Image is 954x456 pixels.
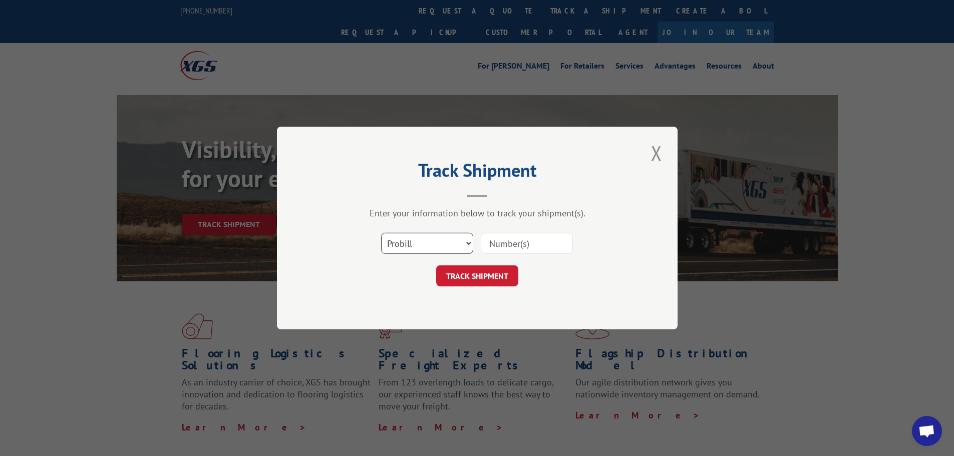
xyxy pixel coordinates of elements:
a: Open chat [912,416,942,446]
input: Number(s) [481,233,573,254]
h2: Track Shipment [327,163,627,182]
button: TRACK SHIPMENT [436,265,518,286]
button: Close modal [648,139,665,167]
div: Enter your information below to track your shipment(s). [327,207,627,219]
